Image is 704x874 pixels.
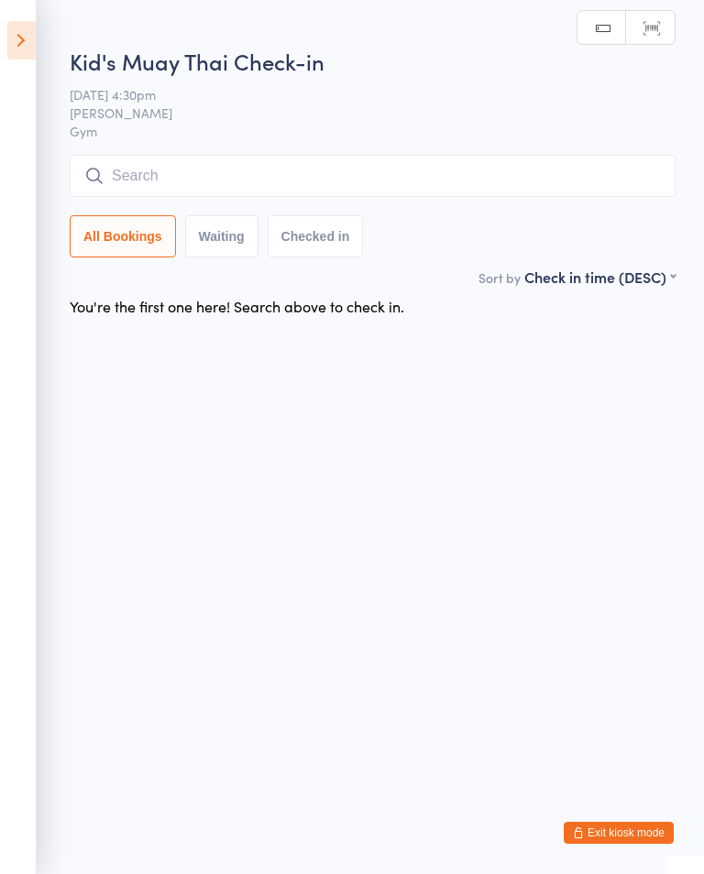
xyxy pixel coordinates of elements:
[478,268,521,287] label: Sort by
[524,267,676,287] div: Check in time (DESC)
[70,46,676,76] h2: Kid's Muay Thai Check-in
[185,215,258,257] button: Waiting
[564,822,674,844] button: Exit kiosk mode
[268,215,364,257] button: Checked in
[70,104,647,122] span: [PERSON_NAME]
[70,296,404,316] div: You're the first one here! Search above to check in.
[70,155,676,197] input: Search
[70,85,647,104] span: [DATE] 4:30pm
[70,122,676,140] span: Gym
[70,215,176,257] button: All Bookings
